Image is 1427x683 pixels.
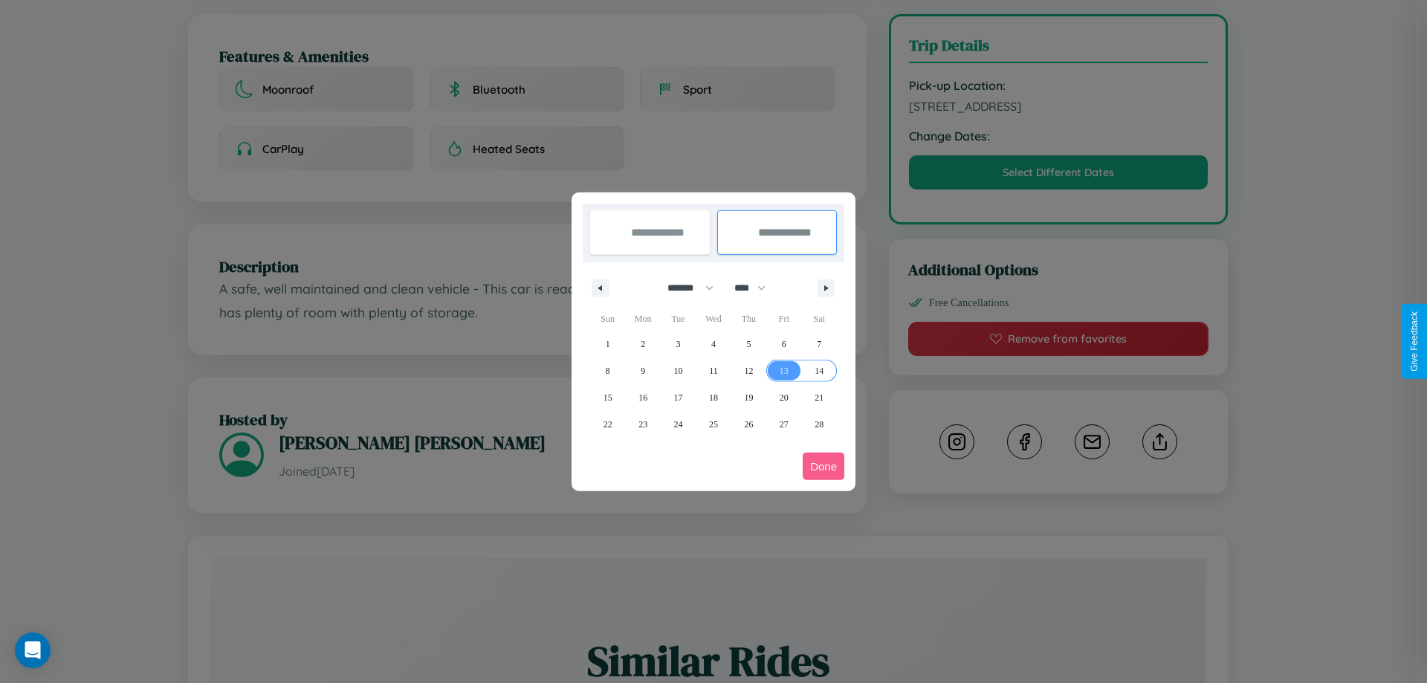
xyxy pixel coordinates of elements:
span: 5 [746,331,751,357]
button: 14 [802,357,837,384]
button: 26 [731,411,766,438]
span: 4 [711,331,716,357]
button: 23 [625,411,660,438]
span: Mon [625,307,660,331]
span: Tue [661,307,696,331]
span: 12 [744,357,753,384]
button: 4 [696,331,731,357]
div: Open Intercom Messenger [15,632,51,668]
button: 24 [661,411,696,438]
button: 5 [731,331,766,357]
span: 3 [676,331,681,357]
button: 21 [802,384,837,411]
button: 19 [731,384,766,411]
button: 1 [590,331,625,357]
button: 8 [590,357,625,384]
span: 18 [709,384,718,411]
span: 25 [709,411,718,438]
button: 6 [766,331,801,357]
span: Sun [590,307,625,331]
span: 9 [641,357,645,384]
span: 2 [641,331,645,357]
span: Sat [802,307,837,331]
span: 6 [782,331,786,357]
span: 26 [744,411,753,438]
button: 20 [766,384,801,411]
span: 27 [780,411,789,438]
span: 15 [604,384,612,411]
span: 17 [674,384,683,411]
span: 13 [780,357,789,384]
button: 3 [661,331,696,357]
span: 10 [674,357,683,384]
button: 15 [590,384,625,411]
button: Done [803,453,844,480]
span: 21 [815,384,823,411]
button: 17 [661,384,696,411]
span: Fri [766,307,801,331]
button: 18 [696,384,731,411]
button: 7 [802,331,837,357]
button: 10 [661,357,696,384]
span: 19 [744,384,753,411]
button: 16 [625,384,660,411]
button: 22 [590,411,625,438]
span: Thu [731,307,766,331]
span: 20 [780,384,789,411]
button: 28 [802,411,837,438]
span: 8 [606,357,610,384]
span: Wed [696,307,731,331]
button: 9 [625,357,660,384]
button: 13 [766,357,801,384]
div: Give Feedback [1409,311,1420,372]
span: 14 [815,357,823,384]
span: 24 [674,411,683,438]
button: 12 [731,357,766,384]
span: 16 [638,384,647,411]
span: 23 [638,411,647,438]
span: 11 [709,357,718,384]
span: 1 [606,331,610,357]
span: 22 [604,411,612,438]
span: 7 [817,331,821,357]
button: 11 [696,357,731,384]
button: 25 [696,411,731,438]
span: 28 [815,411,823,438]
button: 27 [766,411,801,438]
button: 2 [625,331,660,357]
